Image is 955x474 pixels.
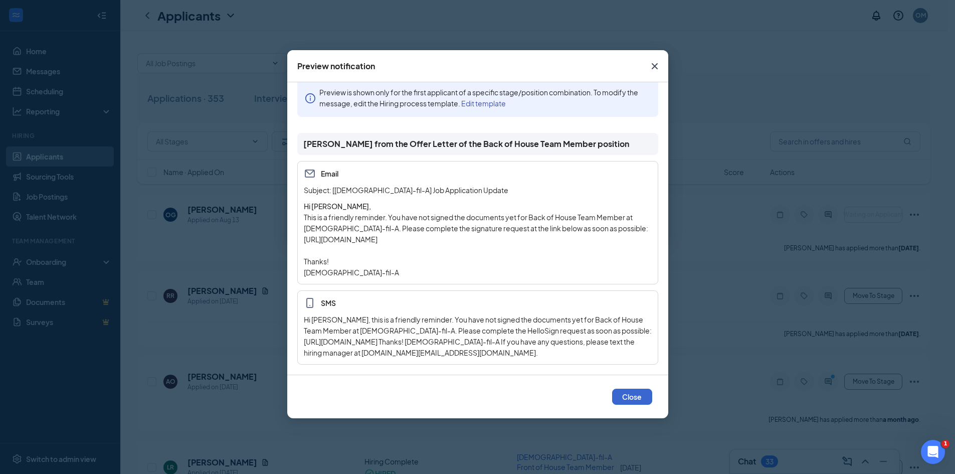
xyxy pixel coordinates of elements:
[641,50,668,82] button: Close
[461,99,506,108] a: Edit template
[83,338,118,345] span: Messages
[81,5,121,22] h1: Tickets
[36,45,161,56] div: #19896348 • Resolved
[319,88,638,108] span: Preview is shown only for the first applicant of a specific stage/position combination. To modify...
[305,92,315,103] span: info-circle
[304,234,652,245] p: [URL][DOMAIN_NAME]
[67,313,133,353] button: Messages
[612,389,652,405] button: Close
[304,168,316,180] svg: Email
[304,314,652,358] div: Hi [PERSON_NAME], this is a friendly reminder. You have not signed the documents yet for Back of ...
[941,440,949,448] span: 1
[304,297,316,309] svg: MobileSms
[304,186,508,195] span: Subject: [[DEMOGRAPHIC_DATA]-fil-A] Job Application Update
[649,60,661,72] svg: Cross
[134,313,201,353] button: Tickets
[304,267,652,278] p: [DEMOGRAPHIC_DATA]-fil-A
[23,338,44,345] span: Home
[176,4,194,22] div: Close
[153,338,181,345] span: Tickets
[304,168,652,180] span: Email
[304,212,652,234] p: This is a friendly reminder. You have not signed the documents yet for Back of House Team Member ...
[303,139,629,149] span: [PERSON_NAME] from the Offer Letter of the Back of House Team Member position
[304,297,652,309] span: SMS
[36,35,161,45] div: Request to update credit card
[304,256,652,267] p: Thanks!
[297,61,375,72] div: Preview notification
[921,440,945,464] iframe: Intercom live chat
[304,201,652,212] h4: Hi [PERSON_NAME],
